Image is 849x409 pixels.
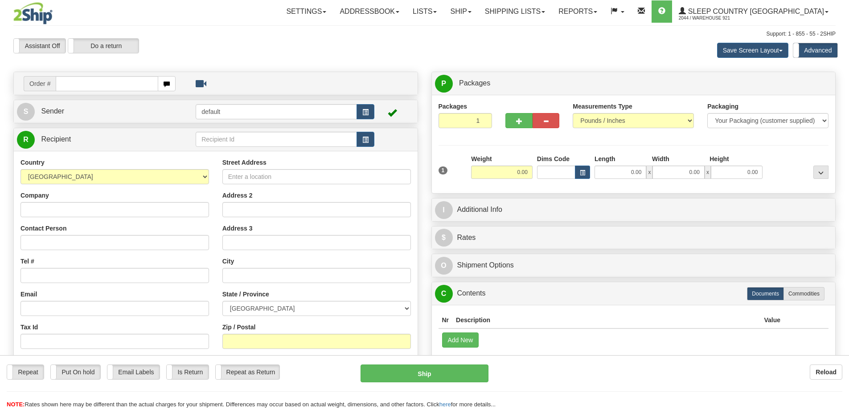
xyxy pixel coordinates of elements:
[41,107,64,115] span: Sender
[7,401,25,408] span: NOTE:
[435,201,453,219] span: I
[679,14,746,23] span: 2044 / Warehouse 921
[17,103,35,121] span: S
[810,364,842,380] button: Reload
[17,130,176,149] a: R Recipient
[216,365,279,379] label: Repeat as Return
[361,364,488,382] button: Ship
[595,154,615,163] label: Length
[439,401,451,408] a: here
[435,285,453,303] span: C
[167,365,209,379] label: Is Return
[333,0,406,23] a: Addressbook
[107,365,160,379] label: Email Labels
[793,43,837,57] label: Advanced
[439,312,453,328] th: Nr
[222,290,269,299] label: State / Province
[442,332,479,348] button: Add New
[435,229,453,247] span: $
[717,43,788,58] button: Save Screen Layout
[222,323,256,332] label: Zip / Postal
[24,76,56,91] span: Order #
[435,201,833,219] a: IAdditional Info
[435,229,833,247] a: $Rates
[471,154,492,163] label: Weight
[279,0,333,23] a: Settings
[459,79,490,87] span: Packages
[13,30,836,38] div: Support: 1 - 855 - 55 - 2SHIP
[672,0,835,23] a: Sleep Country [GEOGRAPHIC_DATA] 2044 / Warehouse 921
[222,191,253,200] label: Address 2
[537,154,570,163] label: Dims Code
[813,166,828,179] div: ...
[435,75,453,93] span: P
[439,102,468,111] label: Packages
[17,102,196,121] a: S Sender
[13,2,53,24] img: logo2044.jpg
[452,312,760,328] th: Description
[21,323,38,332] label: Tax Id
[41,135,71,143] span: Recipient
[828,159,848,250] iframe: chat widget
[51,365,100,379] label: Put On hold
[21,290,37,299] label: Email
[707,102,738,111] label: Packaging
[435,74,833,93] a: P Packages
[222,224,253,233] label: Address 3
[14,39,66,53] label: Assistant Off
[783,287,824,300] label: Commodities
[222,257,234,266] label: City
[196,132,357,147] input: Recipient Id
[646,166,652,179] span: x
[21,224,66,233] label: Contact Person
[435,256,833,275] a: OShipment Options
[478,0,552,23] a: Shipping lists
[68,39,139,53] label: Do a return
[573,102,632,111] label: Measurements Type
[222,158,267,167] label: Street Address
[222,169,411,184] input: Enter a location
[710,154,729,163] label: Height
[7,365,44,379] label: Repeat
[686,8,824,15] span: Sleep Country [GEOGRAPHIC_DATA]
[443,0,478,23] a: Ship
[760,312,784,328] th: Value
[816,369,837,376] b: Reload
[747,287,784,300] label: Documents
[17,131,35,149] span: R
[21,158,45,167] label: Country
[435,284,833,303] a: CContents
[705,166,711,179] span: x
[21,191,49,200] label: Company
[21,257,34,266] label: Tel #
[196,104,357,119] input: Sender Id
[406,0,443,23] a: Lists
[439,166,448,174] span: 1
[652,154,669,163] label: Width
[435,257,453,275] span: O
[552,0,604,23] a: Reports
